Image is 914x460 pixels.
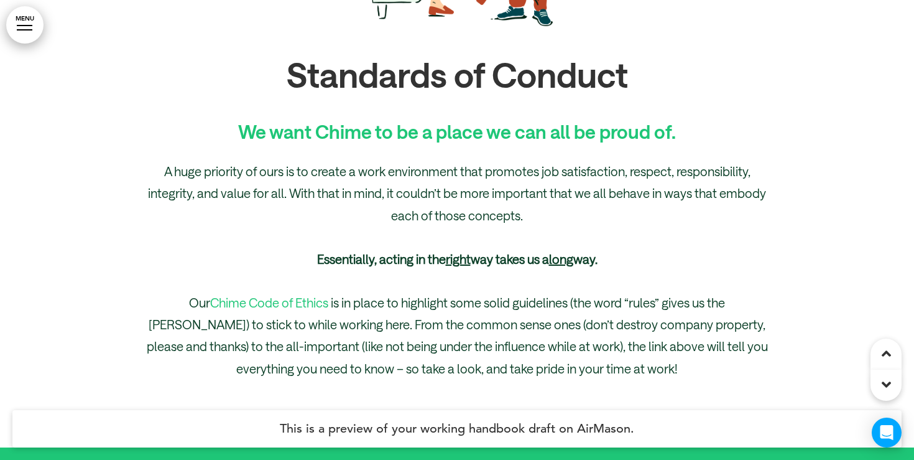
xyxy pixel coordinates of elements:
a: Chime Code of Ethics [210,295,328,310]
strong: Essentially, acting in the way takes us a way. [317,251,598,266]
span: long [549,251,573,266]
span: Standards of Conduct [287,54,628,95]
a: MENU [6,6,44,44]
h4: This is a preview of your working handbook draft on AirMason. [12,410,902,448]
div: Open Intercom Messenger [872,418,902,448]
span: A huge priority of ours is to create a work environment that promotes job satisfaction, respect, ... [148,164,766,222]
strong: We want Chime to be a place we can all be proud of. [238,121,676,143]
span: Our is in place to highlight some solid guidelines (the word “rules” gives us the [PERSON_NAME]) ... [147,295,768,376]
span: right [446,251,471,266]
